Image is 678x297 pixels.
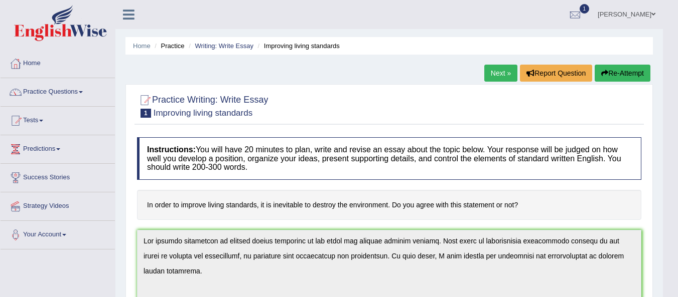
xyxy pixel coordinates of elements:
[195,42,253,50] a: Writing: Write Essay
[484,65,517,82] a: Next »
[152,41,184,51] li: Practice
[1,135,115,160] a: Predictions
[520,65,592,82] button: Report Question
[1,164,115,189] a: Success Stories
[1,50,115,75] a: Home
[580,4,590,14] span: 1
[1,107,115,132] a: Tests
[1,192,115,217] a: Strategy Videos
[1,221,115,246] a: Your Account
[137,190,641,220] h4: In order to improve living standards, it is inevitable to destroy the environment. Do you agree w...
[147,145,196,154] b: Instructions:
[137,137,641,180] h4: You will have 20 minutes to plan, write and revise an essay about the topic below. Your response ...
[1,78,115,103] a: Practice Questions
[141,109,151,118] span: 1
[595,65,650,82] button: Re-Attempt
[133,42,151,50] a: Home
[255,41,340,51] li: Improving living standards
[137,93,268,118] h2: Practice Writing: Write Essay
[154,108,252,118] small: Improving living standards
